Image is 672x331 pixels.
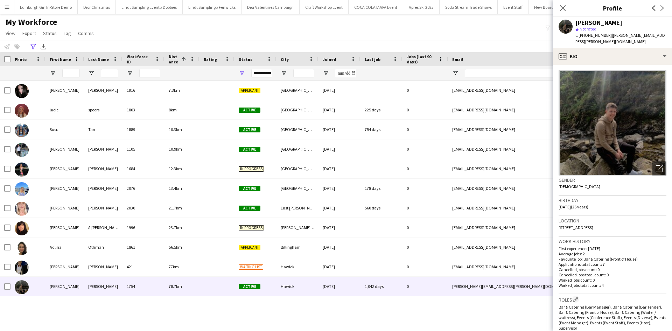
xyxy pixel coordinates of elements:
span: Active [239,147,260,152]
div: A [PERSON_NAME] [84,218,122,237]
span: My Workforce [6,17,57,27]
span: Waiting list [239,264,263,270]
img: Kim Bailey [15,84,29,98]
img: Crew avatar or photo [559,70,666,175]
button: Lindt Sampling Event x Dobbies [116,0,183,14]
div: 1105 [122,139,164,159]
img: Carol A Riley [15,221,29,235]
input: City Filter Input [293,69,314,77]
button: Open Filter Menu [452,70,458,76]
span: 56.5km [169,244,182,250]
button: Apres Ski 2023 [403,0,440,14]
div: 178 days [360,179,402,198]
div: [EMAIL_ADDRESS][DOMAIN_NAME] [448,139,588,159]
div: [EMAIL_ADDRESS][DOMAIN_NAME] [448,81,588,100]
div: [EMAIL_ADDRESS][DOMAIN_NAME] [448,100,588,119]
span: First Name [50,57,71,62]
div: [EMAIL_ADDRESS][DOMAIN_NAME] [448,120,588,139]
div: spoors [84,100,122,119]
h3: Location [559,218,666,224]
p: Average jobs: 2 [559,251,666,256]
div: 0 [402,139,448,159]
div: [PERSON_NAME] [84,159,122,178]
button: Open Filter Menu [88,70,94,76]
span: Last Name [88,57,109,62]
p: Favourite job: Bar & Catering (Front of House) [559,256,666,262]
img: Susu Tan [15,123,29,137]
a: Status [40,29,59,38]
div: 421 [122,257,164,276]
div: 1754 [122,277,164,296]
span: Active [239,108,260,113]
span: Status [43,30,57,36]
div: [PERSON_NAME][GEOGRAPHIC_DATA] [276,218,318,237]
div: 0 [402,257,448,276]
div: [PERSON_NAME][EMAIL_ADDRESS][PERSON_NAME][DOMAIN_NAME] [448,277,588,296]
img: Alexander Stevenson [15,261,29,275]
span: Tag [64,30,71,36]
p: First experience: [DATE] [559,246,666,251]
app-action-btn: Advanced filters [29,42,37,51]
span: Active [239,127,260,132]
span: Applicant [239,245,260,250]
input: Last Name Filter Input [101,69,118,77]
p: Cancelled jobs count: 0 [559,267,666,272]
div: [EMAIL_ADDRESS][DOMAIN_NAME] [448,237,588,257]
div: 1,042 days [360,277,402,296]
span: | [PERSON_NAME][EMAIL_ADDRESS][PERSON_NAME][DOMAIN_NAME] [575,33,665,44]
a: View [3,29,18,38]
div: Hawick [276,277,318,296]
span: Photo [15,57,27,62]
div: 0 [402,179,448,198]
div: [PERSON_NAME] [45,139,84,159]
input: Email Filter Input [465,69,584,77]
div: [PERSON_NAME] [45,218,84,237]
button: Dior Valentines Campaign [241,0,300,14]
p: Applications total count: 7 [559,262,666,267]
p: Worked jobs total count: 4 [559,283,666,288]
img: Adlina Othman [15,241,29,255]
div: Open photos pop-in [652,161,666,175]
div: [GEOGRAPHIC_DATA] [276,100,318,119]
div: 0 [402,100,448,119]
span: Workforce ID [127,54,152,64]
div: [GEOGRAPHIC_DATA] [276,159,318,178]
div: Hawick [276,257,318,276]
h3: Roles [559,296,666,303]
span: [STREET_ADDRESS] [559,225,593,230]
div: 0 [402,277,448,296]
div: 1996 [122,218,164,237]
div: [GEOGRAPHIC_DATA] [276,81,318,100]
img: lacie spoors [15,104,29,118]
div: 1803 [122,100,164,119]
img: Sue Clark [15,202,29,216]
div: [GEOGRAPHIC_DATA] [276,179,318,198]
span: Bar & Catering (Bar Manager), Bar & Catering (Bar Tender), Bar & Catering (Front of House), Bar &... [559,304,666,331]
div: [EMAIL_ADDRESS][DOMAIN_NAME] [448,159,588,178]
img: Sarah Armstrong [15,182,29,196]
div: 2030 [122,198,164,218]
div: 560 days [360,198,402,218]
button: Lindt Sampling x Fenwicks [183,0,241,14]
span: View [6,30,15,36]
div: [EMAIL_ADDRESS][DOMAIN_NAME] [448,198,588,218]
div: [DATE] [318,179,360,198]
div: [DATE] [318,198,360,218]
div: [PERSON_NAME] [84,257,122,276]
img: Cameron McCreadie [15,280,29,294]
button: Open Filter Menu [281,70,287,76]
span: [DEMOGRAPHIC_DATA] [559,184,600,189]
div: Othman [84,237,122,257]
div: Susu [45,120,84,139]
div: [EMAIL_ADDRESS][DOMAIN_NAME] [448,218,588,237]
button: Open Filter Menu [50,70,56,76]
span: 7.3km [169,88,180,93]
div: [PERSON_NAME] [45,277,84,296]
div: [DATE] [318,81,360,100]
div: [EMAIL_ADDRESS][DOMAIN_NAME] [448,179,588,198]
div: [PERSON_NAME] [45,198,84,218]
div: 2076 [122,179,164,198]
span: Jobs (last 90 days) [407,54,435,64]
button: Open Filter Menu [127,70,133,76]
div: [DATE] [318,120,360,139]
